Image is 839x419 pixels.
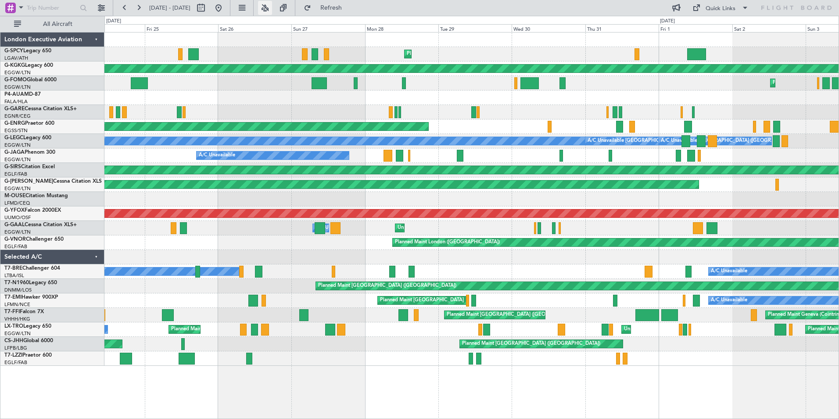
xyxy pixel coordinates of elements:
span: G-FOMO [4,77,27,83]
a: LGAV/ATH [4,55,28,61]
a: LTBA/ISL [4,272,24,279]
div: Sat 26 [218,24,291,32]
span: M-OUSE [4,193,25,199]
span: P4-AUA [4,92,24,97]
div: Planned Maint [GEOGRAPHIC_DATA] ([GEOGRAPHIC_DATA] Intl) [447,308,593,321]
a: EGGW/LTN [4,69,31,76]
span: G-SIRS [4,164,21,170]
a: G-VNORChallenger 650 [4,237,64,242]
a: P4-AUAMD-87 [4,92,41,97]
button: Quick Links [688,1,753,15]
button: All Aircraft [10,17,95,31]
a: UUMO/OSF [4,214,31,221]
span: G-YFOX [4,208,25,213]
span: All Aircraft [23,21,93,27]
div: A/C Unavailable [199,149,235,162]
span: LX-TRO [4,324,23,329]
a: LFMD/CEQ [4,200,30,206]
div: Thu 24 [71,24,144,32]
a: FALA/HLA [4,98,28,105]
a: G-GARECessna Citation XLS+ [4,106,77,112]
div: [DATE] [106,18,121,25]
div: A/C Unavailable [711,294,747,307]
span: G-KGKG [4,63,25,68]
span: T7-N1960 [4,280,29,285]
a: EGGW/LTN [4,229,31,235]
span: [DATE] - [DATE] [149,4,190,12]
div: Planned Maint [GEOGRAPHIC_DATA] ([GEOGRAPHIC_DATA]) [462,337,600,350]
div: Sun 27 [291,24,365,32]
a: EGGW/LTN [4,156,31,163]
div: Sat 2 [732,24,806,32]
a: EGGW/LTN [4,185,31,192]
span: G-GAAL [4,222,25,228]
div: Planned Maint [GEOGRAPHIC_DATA] ([GEOGRAPHIC_DATA]) [318,279,456,293]
a: DNMM/LOS [4,287,32,293]
a: T7-LZZIPraetor 600 [4,353,52,358]
span: T7-EMI [4,295,22,300]
a: G-LEGCLegacy 600 [4,135,51,141]
a: G-[PERSON_NAME]Cessna Citation XLS [4,179,102,184]
div: Planned Maint [GEOGRAPHIC_DATA] ([GEOGRAPHIC_DATA]) [171,323,309,336]
span: T7-LZZI [4,353,22,358]
a: G-JAGAPhenom 300 [4,150,55,155]
input: Trip Number [27,1,77,14]
a: G-SPCYLegacy 650 [4,48,51,54]
a: G-SIRSCitation Excel [4,164,55,170]
a: EGGW/LTN [4,84,31,90]
span: Refresh [313,5,350,11]
button: Refresh [300,1,352,15]
div: [DATE] [660,18,675,25]
div: Planned Maint [GEOGRAPHIC_DATA] [380,294,464,307]
span: G-SPCY [4,48,23,54]
span: G-[PERSON_NAME] [4,179,53,184]
a: T7-N1960Legacy 650 [4,280,57,285]
a: G-FOMOGlobal 6000 [4,77,57,83]
div: Fri 25 [145,24,218,32]
div: A/C Unavailable [GEOGRAPHIC_DATA] ([GEOGRAPHIC_DATA]) [661,134,803,148]
a: EGNR/CEG [4,113,31,119]
a: G-YFOXFalcon 2000EX [4,208,61,213]
div: Thu 31 [585,24,659,32]
div: Mon 28 [365,24,438,32]
a: T7-FFIFalcon 7X [4,309,44,314]
a: EGLF/FAB [4,359,27,366]
a: G-ENRGPraetor 600 [4,121,54,126]
div: A/C Unavailable [711,265,747,278]
a: EGLF/FAB [4,243,27,250]
span: G-LEGC [4,135,23,141]
a: M-OUSECitation Mustang [4,193,68,199]
a: EGGW/LTN [4,142,31,148]
div: Tue 29 [438,24,512,32]
a: VHHH/HKG [4,316,30,322]
div: Quick Links [706,4,735,13]
span: G-ENRG [4,121,25,126]
div: Fri 1 [659,24,732,32]
div: Wed 30 [512,24,585,32]
a: LFPB/LBG [4,345,27,351]
a: LFMN/NCE [4,301,30,308]
a: CS-JHHGlobal 6000 [4,338,53,343]
a: EGSS/STN [4,127,28,134]
a: LX-TROLegacy 650 [4,324,51,329]
span: T7-FFI [4,309,20,314]
a: EGGW/LTN [4,330,31,337]
div: Planned Maint London ([GEOGRAPHIC_DATA]) [395,236,500,249]
span: G-GARE [4,106,25,112]
span: T7-BRE [4,266,22,271]
a: G-GAALCessna Citation XLS+ [4,222,77,228]
a: T7-BREChallenger 604 [4,266,60,271]
a: G-KGKGLegacy 600 [4,63,53,68]
div: Unplanned Maint [GEOGRAPHIC_DATA] ([GEOGRAPHIC_DATA]) [398,221,542,235]
div: Planned Maint Athens ([PERSON_NAME] Intl) [407,47,508,61]
span: G-VNOR [4,237,26,242]
a: EGLF/FAB [4,171,27,177]
div: Unplanned Maint [GEOGRAPHIC_DATA] ([GEOGRAPHIC_DATA]) [624,323,768,336]
span: G-JAGA [4,150,25,155]
div: A/C Unavailable [GEOGRAPHIC_DATA] ([GEOGRAPHIC_DATA]) [588,134,730,148]
a: T7-EMIHawker 900XP [4,295,58,300]
span: CS-JHH [4,338,23,343]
